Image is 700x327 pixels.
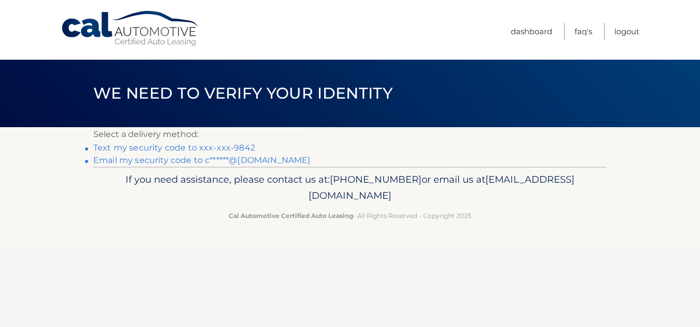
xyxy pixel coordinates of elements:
a: Dashboard [511,23,552,40]
p: Select a delivery method: [93,127,607,142]
span: [PHONE_NUMBER] [330,173,422,185]
a: FAQ's [575,23,592,40]
a: Cal Automotive [61,10,201,47]
a: Text my security code to xxx-xxx-9842 [93,143,255,153]
a: Email my security code to c******@[DOMAIN_NAME] [93,155,311,165]
a: Logout [614,23,639,40]
span: We need to verify your identity [93,84,393,103]
strong: Cal Automotive Certified Auto Leasing [229,212,353,220]
p: - All Rights Reserved - Copyright 2025 [100,210,600,221]
p: If you need assistance, please contact us at: or email us at [100,171,600,205]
